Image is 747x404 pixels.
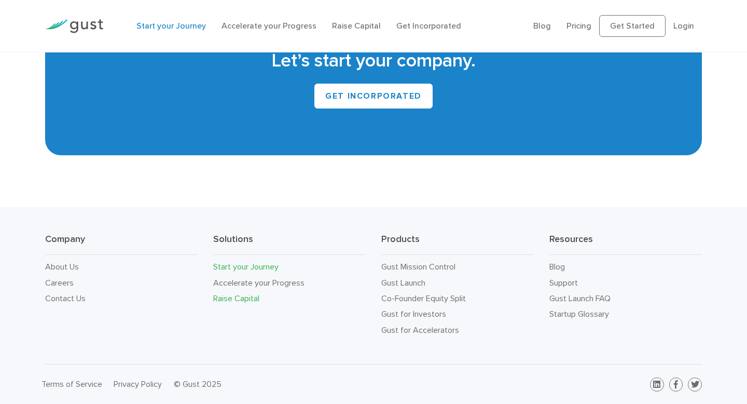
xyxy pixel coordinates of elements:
a: Accelerate your Progress [222,21,316,31]
a: Careers [45,278,74,288]
a: Terms of Service [41,379,102,389]
h3: Company [45,233,198,255]
a: Gust for Accelerators [381,325,459,335]
a: Contact Us [45,293,86,303]
h3: Solutions [213,233,366,255]
a: Get Incorporated [396,21,461,31]
a: Gust Launch [381,278,425,288]
a: Raise Capital [332,21,381,31]
h3: Resources [549,233,702,255]
a: Startup Glossary [549,309,609,319]
a: Blog [533,21,551,31]
a: About Us [45,262,79,272]
a: Privacy Policy [114,379,162,389]
a: Support [549,278,578,288]
img: Gust Logo [45,19,103,33]
a: Raise Capital [213,293,259,303]
a: Login [673,21,694,31]
a: Blog [549,262,565,272]
a: GET INCORPORATED [314,84,433,109]
a: Start your Journey [213,262,279,272]
a: Get Started [599,15,666,37]
a: Pricing [566,21,591,31]
h3: Products [381,233,534,255]
a: Co-Founder Equity Split [381,293,466,303]
a: Gust for Investors [381,309,446,319]
a: Gust Mission Control [381,262,455,272]
a: Start your Journey [136,21,206,31]
a: Accelerate your Progress [213,278,305,288]
div: © Gust 2025 [174,377,366,392]
a: Gust Launch FAQ [549,293,611,303]
h2: Let’s start your company. [61,48,686,73]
